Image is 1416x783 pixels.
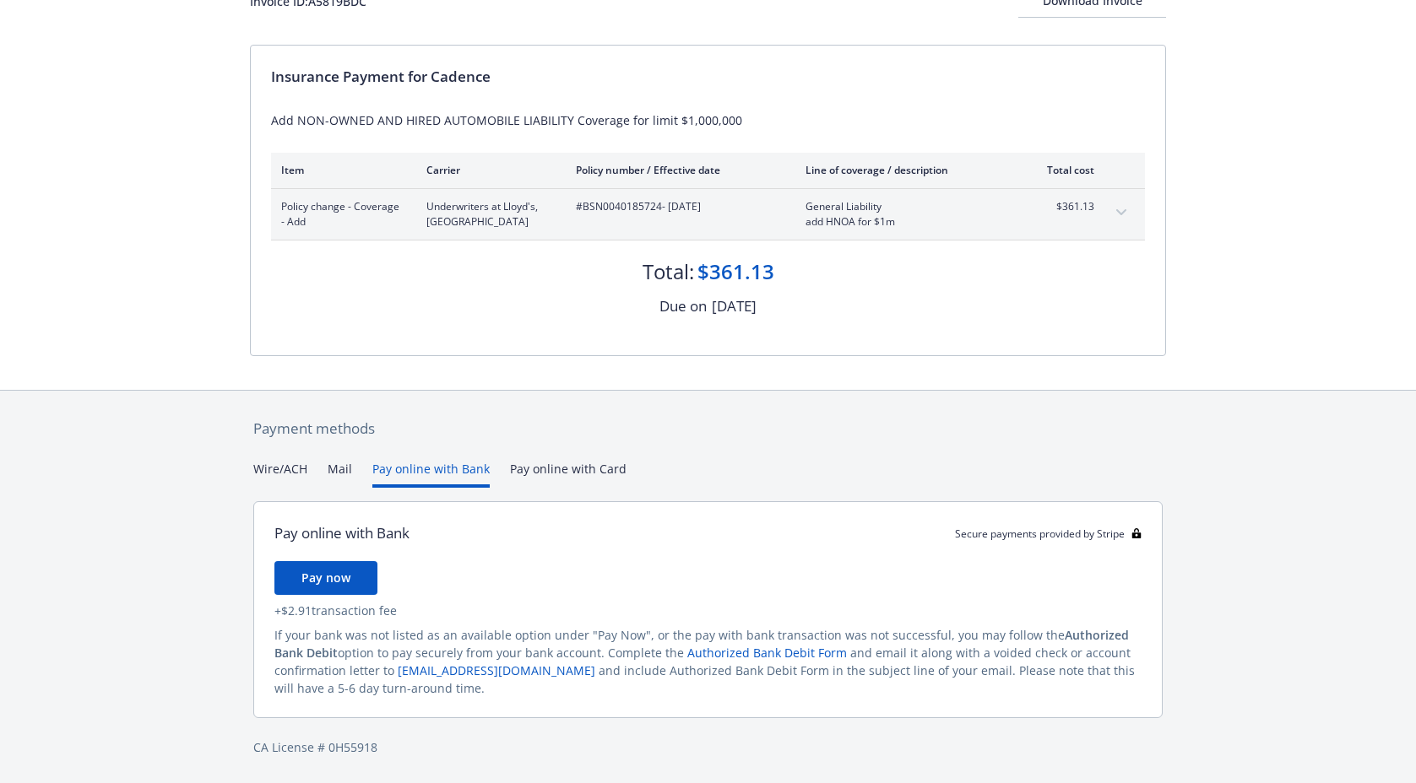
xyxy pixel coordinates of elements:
[271,66,1145,88] div: Insurance Payment for Cadence
[510,460,627,488] button: Pay online with Card
[806,199,1004,214] span: General Liability
[274,602,1142,619] div: + $2.91 transaction fee
[426,199,549,229] span: Underwriters at Lloyd's, [GEOGRAPHIC_DATA]
[281,199,399,229] span: Policy change - Coverage - Add
[281,163,399,177] div: Item
[659,295,707,317] div: Due on
[806,163,1004,177] div: Line of coverage / description
[576,163,779,177] div: Policy number / Effective date
[426,163,549,177] div: Carrier
[806,214,1004,229] span: add HNOA for $1m
[1031,199,1094,214] span: $361.13
[372,460,490,488] button: Pay online with Bank
[271,189,1145,240] div: Policy change - Coverage - AddUnderwriters at Lloyd's, [GEOGRAPHIC_DATA]#BSN0040185724- [DATE]Gen...
[398,662,595,678] a: [EMAIL_ADDRESS][DOMAIN_NAME]
[271,111,1145,129] div: Add NON-OWNED AND HIRED AUTOMOBILE LIABILITY Coverage for limit $1,000,000
[806,199,1004,229] span: General Liabilityadd HNOA for $1m
[328,460,352,488] button: Mail
[274,561,377,595] button: Pay now
[712,295,757,317] div: [DATE]
[253,738,1163,756] div: CA License # 0H55918
[274,627,1129,661] span: Authorized Bank Debit
[1108,199,1135,226] button: expand content
[643,257,694,286] div: Total:
[955,526,1142,541] div: Secure payments provided by Stripe
[1031,163,1094,177] div: Total cost
[274,522,410,544] div: Pay online with Bank
[687,645,847,661] a: Authorized Bank Debit Form
[576,199,779,214] span: #BSN0040185724 - [DATE]
[253,460,307,488] button: Wire/ACH
[274,626,1142,697] div: If your bank was not listed as an available option under "Pay Now", or the pay with bank transact...
[697,257,774,286] div: $361.13
[253,418,1163,440] div: Payment methods
[301,570,350,586] span: Pay now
